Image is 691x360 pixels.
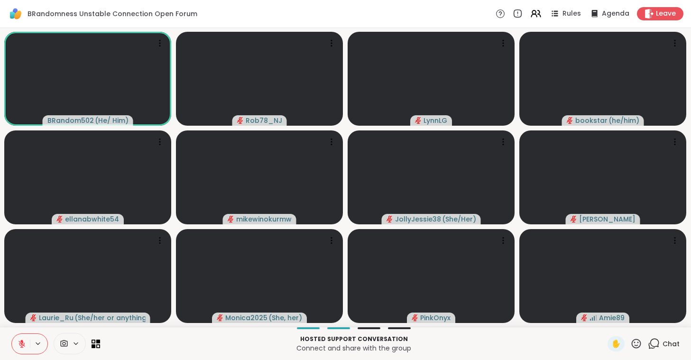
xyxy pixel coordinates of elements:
[8,6,24,22] img: ShareWell Logomark
[395,214,441,224] span: JollyJessie38
[663,339,680,349] span: Chat
[237,117,244,124] span: audio-muted
[217,314,223,321] span: audio-muted
[575,116,608,125] span: bookstar
[656,9,676,18] span: Leave
[236,214,292,224] span: mikewinokurmw
[106,343,602,353] p: Connect and share with the group
[571,216,577,222] span: audio-muted
[268,313,302,323] span: ( She, her )
[228,216,234,222] span: audio-muted
[56,216,63,222] span: audio-muted
[608,116,639,125] span: ( he/him )
[95,116,129,125] span: ( He/ Him )
[65,214,119,224] span: ellanabwhite54
[387,216,393,222] span: audio-muted
[442,214,476,224] span: ( She/Her )
[30,314,37,321] span: audio-muted
[599,313,625,323] span: Amie89
[424,116,447,125] span: LynnLG
[47,116,94,125] span: BRandom502
[74,313,146,323] span: ( She/her or anything else )
[225,313,267,323] span: Monica2025
[415,117,422,124] span: audio-muted
[39,313,74,323] span: Laurie_Ru
[562,9,581,18] span: Rules
[579,214,636,224] span: [PERSON_NAME]
[611,338,621,350] span: ✋
[28,9,197,18] span: BRandomness Unstable Connection Open Forum
[106,335,602,343] p: Hosted support conversation
[246,116,282,125] span: Rob78_NJ
[412,314,418,321] span: audio-muted
[567,117,573,124] span: audio-muted
[602,9,629,18] span: Agenda
[581,314,588,321] span: audio-muted
[420,313,451,323] span: PinkOnyx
